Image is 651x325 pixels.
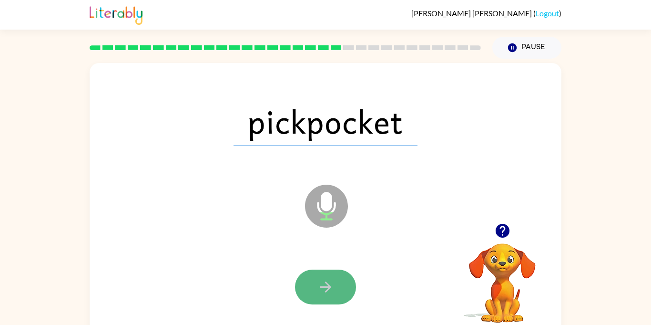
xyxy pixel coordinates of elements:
[411,9,561,18] div: ( )
[536,9,559,18] a: Logout
[411,9,533,18] span: [PERSON_NAME] [PERSON_NAME]
[492,37,561,59] button: Pause
[455,229,550,324] video: Your browser must support playing .mp4 files to use Literably. Please try using another browser.
[234,96,417,146] span: pickpocket
[90,4,142,25] img: Literably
